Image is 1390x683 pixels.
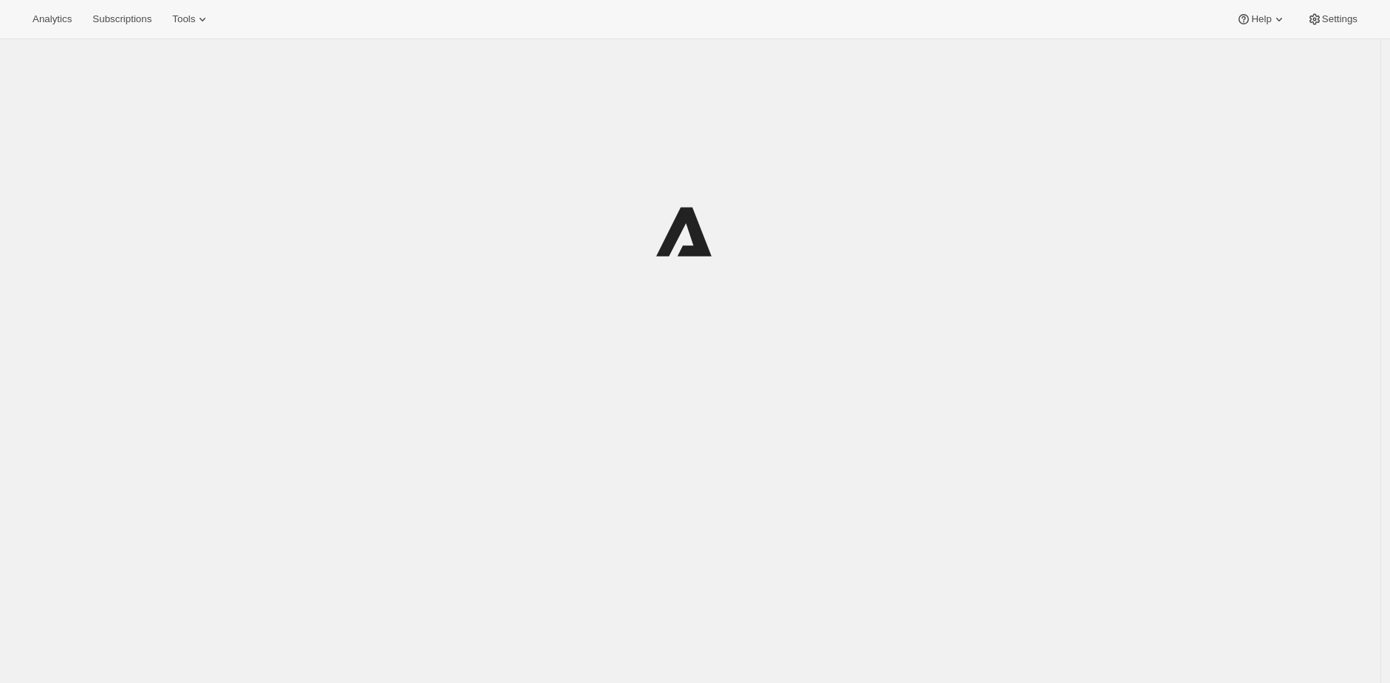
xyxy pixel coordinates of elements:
span: Settings [1322,13,1357,25]
button: Help [1227,9,1295,30]
button: Settings [1298,9,1366,30]
button: Subscriptions [84,9,160,30]
span: Tools [172,13,195,25]
span: Analytics [33,13,72,25]
button: Analytics [24,9,81,30]
button: Tools [163,9,219,30]
span: Help [1251,13,1271,25]
span: Subscriptions [92,13,151,25]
